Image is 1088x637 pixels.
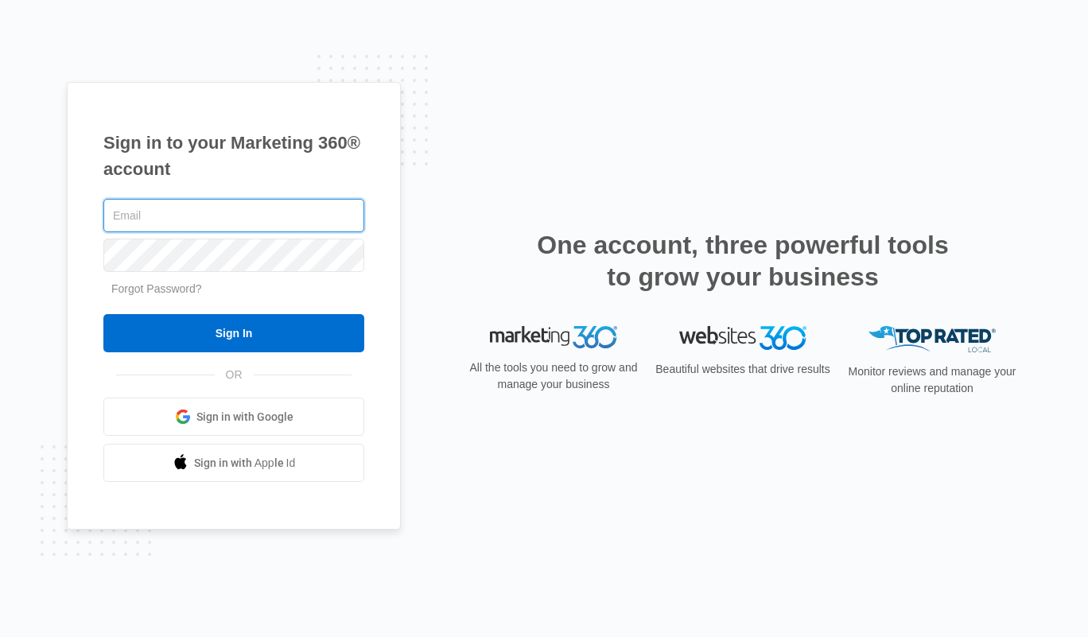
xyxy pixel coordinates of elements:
[679,326,806,349] img: Websites 360
[103,398,364,436] a: Sign in with Google
[196,409,293,425] span: Sign in with Google
[215,367,254,383] span: OR
[103,199,364,232] input: Email
[464,359,643,393] p: All the tools you need to grow and manage your business
[490,326,617,348] img: Marketing 360
[654,361,832,378] p: Beautiful websites that drive results
[194,455,296,472] span: Sign in with Apple Id
[111,282,202,295] a: Forgot Password?
[843,363,1021,397] p: Monitor reviews and manage your online reputation
[868,326,996,352] img: Top Rated Local
[532,229,954,293] h2: One account, three powerful tools to grow your business
[103,444,364,482] a: Sign in with Apple Id
[103,130,364,182] h1: Sign in to your Marketing 360® account
[103,314,364,352] input: Sign In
